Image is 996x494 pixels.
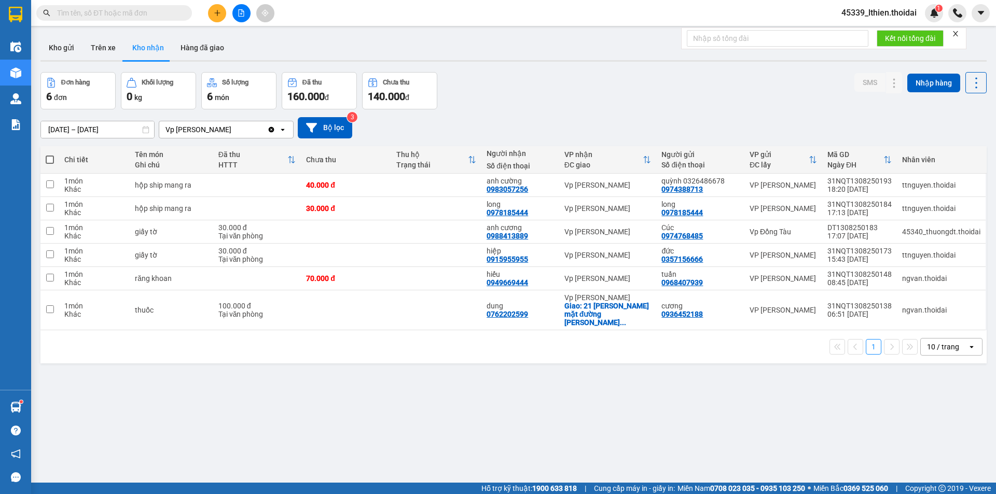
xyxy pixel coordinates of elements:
[20,400,23,403] sup: 1
[201,72,276,109] button: Số lượng6món
[218,223,296,232] div: 30.000 đ
[306,204,386,213] div: 30.000 đ
[347,112,357,122] sup: 3
[213,146,301,174] th: Toggle SortBy
[938,485,946,492] span: copyright
[902,156,980,164] div: Nhân viên
[142,79,173,86] div: Khối lượng
[564,293,652,302] div: Vp [PERSON_NAME]
[487,185,528,193] div: 0983057256
[930,8,939,18] img: icon-new-feature
[218,302,296,310] div: 100.000 đ
[750,150,809,159] div: VP gửi
[827,161,883,169] div: Ngày ĐH
[11,472,21,482] span: message
[877,30,944,47] button: Kết nối tổng đài
[866,339,881,355] button: 1
[64,310,125,318] div: Khác
[661,208,703,217] div: 0978185444
[64,270,125,278] div: 1 món
[54,93,67,102] span: đơn
[827,255,892,263] div: 15:43 [DATE]
[64,200,125,208] div: 1 món
[935,5,943,12] sup: 1
[396,161,468,169] div: Trạng thái
[11,426,21,435] span: question-circle
[135,228,208,236] div: giấy tờ
[750,251,817,259] div: VP [PERSON_NAME]
[564,204,652,213] div: Vp [PERSON_NAME]
[64,223,125,232] div: 1 món
[750,204,817,213] div: VP [PERSON_NAME]
[952,30,959,37] span: close
[10,67,21,78] img: warehouse-icon
[827,150,883,159] div: Mã GD
[827,278,892,287] div: 08:45 [DATE]
[279,125,287,134] svg: open
[135,274,208,283] div: răng khoan
[902,204,980,213] div: ttnguyen.thoidai
[134,93,142,102] span: kg
[41,121,154,138] input: Select a date range.
[827,302,892,310] div: 31NQT1308250138
[135,181,208,189] div: hộp ship mang ra
[383,79,409,86] div: Chưa thu
[564,274,652,283] div: Vp [PERSON_NAME]
[487,200,554,208] div: long
[306,274,386,283] div: 70.000 đ
[564,228,652,236] div: Vp [PERSON_NAME]
[135,150,208,159] div: Tên món
[64,185,125,193] div: Khác
[218,247,296,255] div: 30.000 đ
[487,223,554,232] div: anh cương
[306,181,386,189] div: 40.000 đ
[487,232,528,240] div: 0988413889
[661,278,703,287] div: 0968407939
[282,72,357,109] button: Đã thu160.000đ
[64,232,125,240] div: Khác
[232,4,251,22] button: file-add
[687,30,868,47] input: Nhập số tổng đài
[661,185,703,193] div: 0974388713
[487,310,528,318] div: 0762202599
[124,35,172,60] button: Kho nhận
[40,35,82,60] button: Kho gửi
[64,208,125,217] div: Khác
[10,93,21,104] img: warehouse-icon
[11,449,21,459] span: notification
[972,4,990,22] button: caret-down
[9,7,22,22] img: logo-vxr
[564,161,643,169] div: ĐC giao
[135,251,208,259] div: giấy tờ
[585,483,586,494] span: |
[218,310,296,318] div: Tại văn phòng
[902,306,980,314] div: ngvan.thoidai
[976,8,986,18] span: caret-down
[843,484,888,492] strong: 0369 525 060
[927,342,959,352] div: 10 / trang
[218,161,288,169] div: HTTT
[750,181,817,189] div: VP [PERSON_NAME]
[405,93,409,102] span: đ
[967,343,976,351] svg: open
[64,278,125,287] div: Khác
[218,255,296,263] div: Tại văn phòng
[64,255,125,263] div: Khác
[481,483,577,494] span: Hỗ trợ kỹ thuật:
[661,270,739,278] div: tuấn
[165,124,231,135] div: Vp [PERSON_NAME]
[953,8,962,18] img: phone-icon
[135,161,208,169] div: Ghi chú
[172,35,232,60] button: Hàng đã giao
[396,150,468,159] div: Thu hộ
[302,79,322,86] div: Đã thu
[885,33,935,44] span: Kết nối tổng đài
[64,302,125,310] div: 1 món
[661,302,739,310] div: cương
[564,181,652,189] div: Vp [PERSON_NAME]
[487,149,554,158] div: Người nhận
[57,7,179,19] input: Tìm tên, số ĐT hoặc mã đơn
[750,228,817,236] div: Vp Đồng Tàu
[46,90,52,103] span: 6
[64,156,125,164] div: Chi tiết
